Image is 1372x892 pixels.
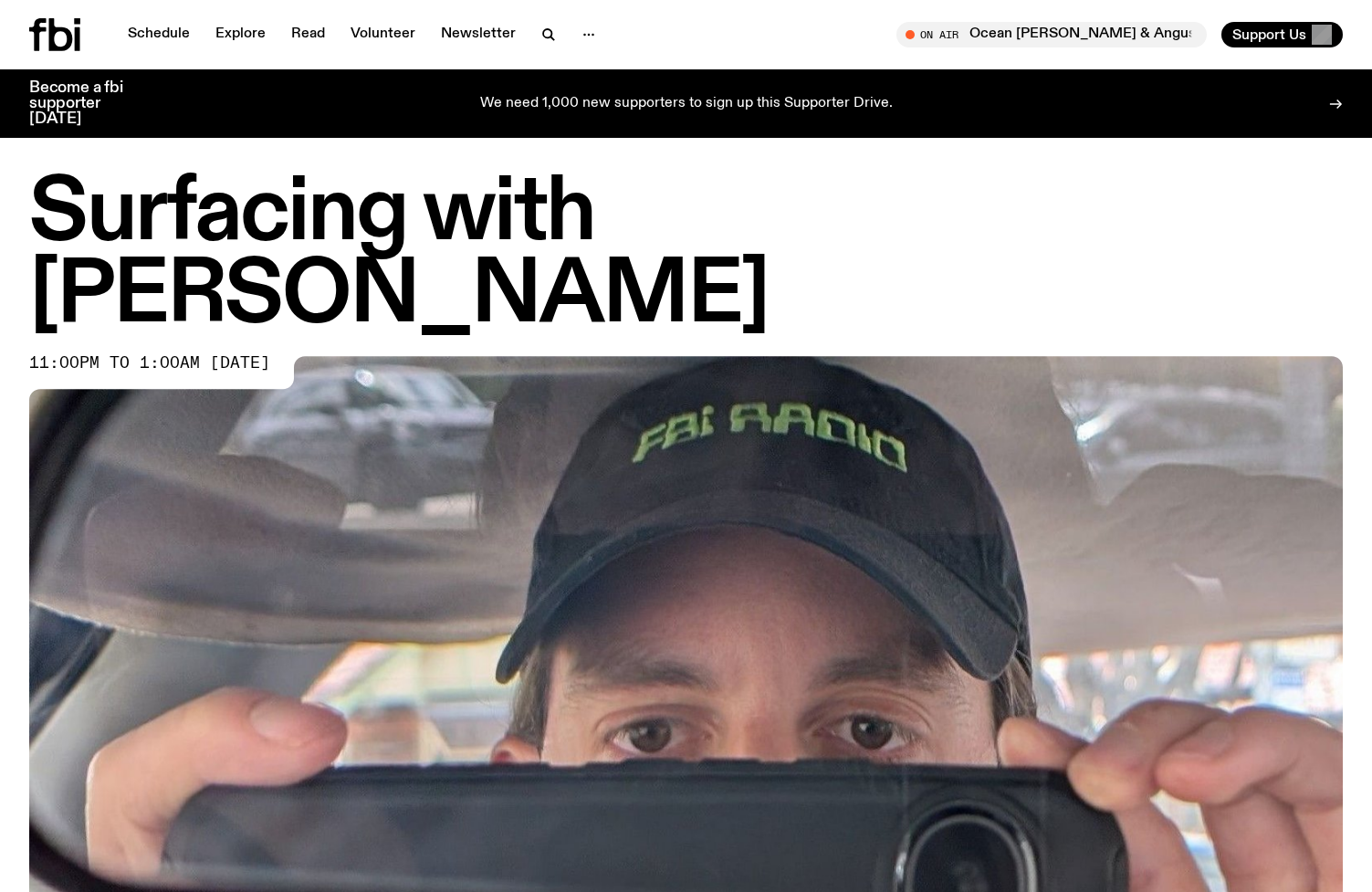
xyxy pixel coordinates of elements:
p: We need 1,000 new supporters to sign up this Supporter Drive. [480,96,893,112]
span: 11:00pm to 1:00am [DATE] [29,356,270,371]
a: Explore [204,22,277,47]
span: Support Us [1232,26,1306,43]
a: Newsletter [430,22,527,47]
h1: Surfacing with [PERSON_NAME] [29,173,1343,338]
h3: Become a fbi supporter [DATE] [29,80,146,127]
a: Volunteer [340,22,426,47]
button: On AirOcean [PERSON_NAME] & Angus x [DATE] Arvos [896,22,1207,47]
button: Support Us [1221,22,1343,47]
a: Read [280,22,336,47]
a: Schedule [117,22,201,47]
